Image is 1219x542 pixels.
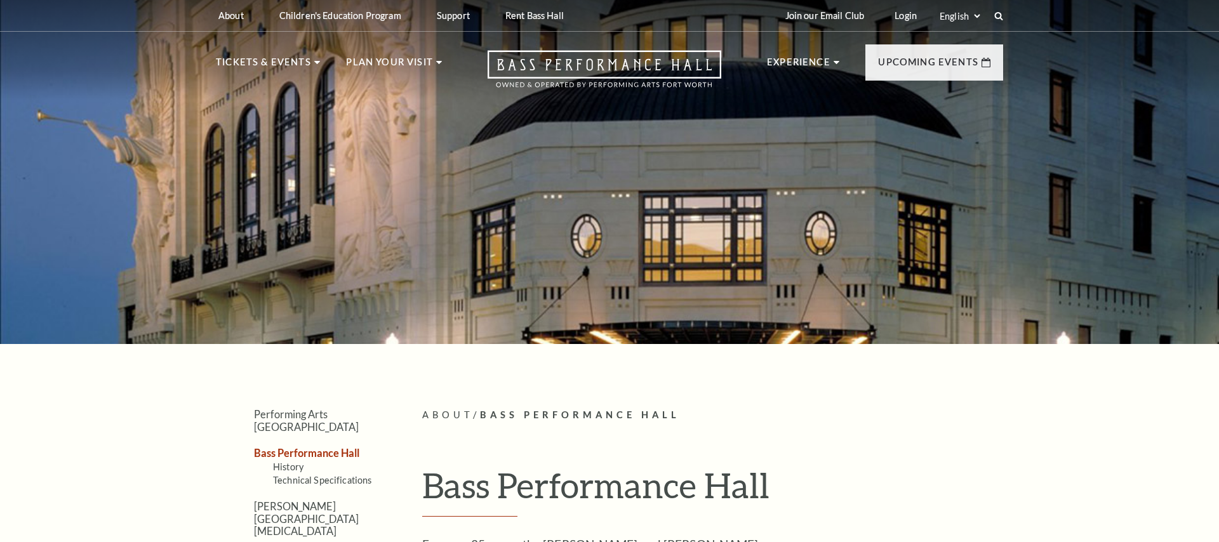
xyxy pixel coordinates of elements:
p: Children's Education Program [279,10,401,21]
h1: Bass Performance Hall [422,465,1003,517]
p: Upcoming Events [878,55,978,77]
span: About [422,409,473,420]
a: [PERSON_NAME][GEOGRAPHIC_DATA][MEDICAL_DATA] [254,500,359,537]
a: Bass Performance Hall [254,447,359,459]
p: About [218,10,244,21]
a: History [273,461,303,472]
p: Tickets & Events [216,55,311,77]
span: Bass Performance Hall [480,409,680,420]
p: Rent Bass Hall [505,10,564,21]
select: Select: [937,10,982,22]
p: / [422,407,1003,423]
p: Support [437,10,470,21]
p: Experience [767,55,830,77]
a: Performing Arts [GEOGRAPHIC_DATA] [254,408,359,432]
a: Technical Specifications [273,475,371,486]
p: Plan Your Visit [346,55,433,77]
